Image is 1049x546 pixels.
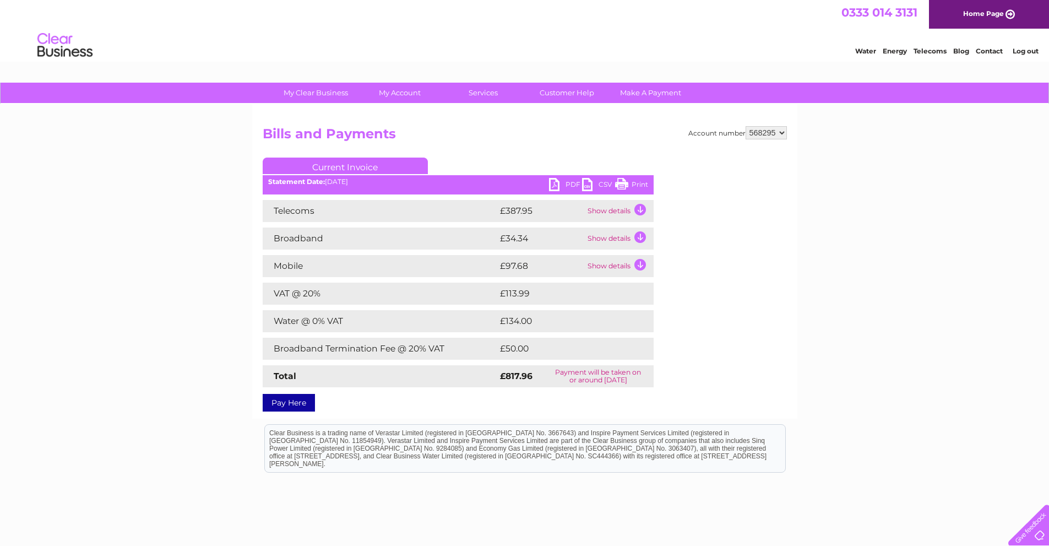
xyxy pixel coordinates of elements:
a: Energy [883,47,907,55]
td: Show details [585,200,654,222]
img: logo.png [37,29,93,62]
a: PDF [549,178,582,194]
a: Make A Payment [605,83,696,103]
strong: Total [274,371,296,381]
td: £387.95 [497,200,585,222]
a: Pay Here [263,394,315,412]
h2: Bills and Payments [263,126,787,147]
td: £34.34 [497,228,585,250]
a: Telecoms [914,47,947,55]
td: Water @ 0% VAT [263,310,497,332]
td: Mobile [263,255,497,277]
a: My Account [354,83,445,103]
td: Show details [585,228,654,250]
a: CSV [582,178,615,194]
td: Broadband [263,228,497,250]
td: VAT @ 20% [263,283,497,305]
a: Customer Help [521,83,612,103]
td: Show details [585,255,654,277]
td: £50.00 [497,338,632,360]
a: My Clear Business [270,83,361,103]
a: Current Invoice [263,158,428,174]
b: Statement Date: [268,177,325,186]
a: Print [615,178,648,194]
a: Services [438,83,529,103]
a: Contact [976,47,1003,55]
td: Broadband Termination Fee @ 20% VAT [263,338,497,360]
div: Clear Business is a trading name of Verastar Limited (registered in [GEOGRAPHIC_DATA] No. 3667643... [265,6,785,53]
strong: £817.96 [500,371,532,381]
td: £97.68 [497,255,585,277]
a: Log out [1013,47,1039,55]
div: Account number [688,126,787,139]
td: Telecoms [263,200,497,222]
a: Water [855,47,876,55]
a: Blog [953,47,969,55]
td: Payment will be taken on or around [DATE] [543,365,654,387]
td: £113.99 [497,283,633,305]
td: £134.00 [497,310,634,332]
div: [DATE] [263,178,654,186]
a: 0333 014 3131 [841,6,917,19]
